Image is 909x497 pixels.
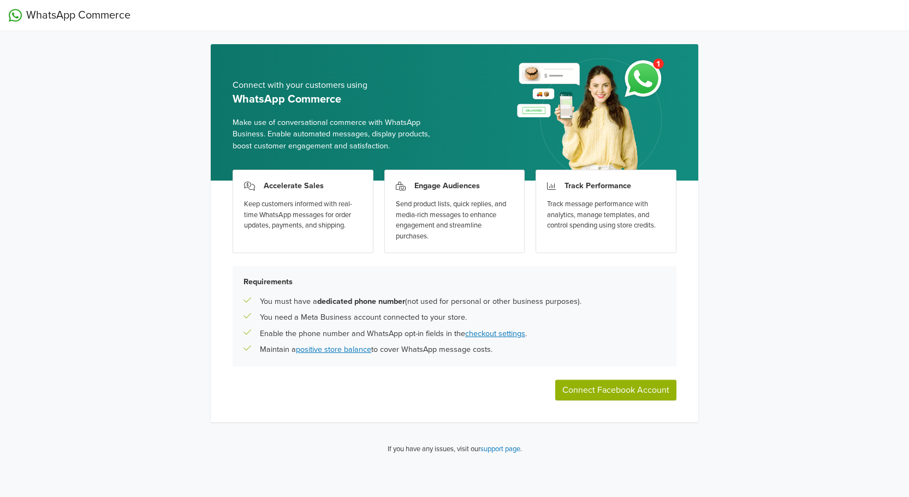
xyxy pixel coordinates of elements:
[243,277,666,286] h5: Requirements
[26,7,130,23] span: WhatsApp Commerce
[260,312,467,324] p: You need a Meta Business account connected to your store.
[260,328,527,340] p: Enable the phone number and WhatsApp opt-in fields in the .
[244,199,362,231] div: Keep customers informed with real-time WhatsApp messages for order updates, payments, and shipping.
[264,181,324,190] h3: Accelerate Sales
[317,297,405,306] b: dedicated phone number
[396,199,514,242] div: Send product lists, quick replies, and media-rich messages to enhance engagement and streamline p...
[508,52,676,181] img: whatsapp_setup_banner
[9,9,22,22] img: WhatsApp
[388,444,522,455] p: If you have any issues, visit our .
[233,80,446,91] h5: Connect with your customers using
[233,93,446,106] h5: WhatsApp Commerce
[547,199,665,231] div: Track message performance with analytics, manage templates, and control spending using store cred...
[565,181,631,190] h3: Track Performance
[233,117,446,152] span: Make use of conversational commerce with WhatsApp Business. Enable automated messages, display pr...
[465,329,525,338] a: checkout settings
[260,296,581,308] p: You must have a (not used for personal or other business purposes).
[480,445,520,453] a: support page
[414,181,480,190] h3: Engage Audiences
[296,345,371,354] a: positive store balance
[260,344,492,356] p: Maintain a to cover WhatsApp message costs.
[555,380,676,400] button: Connect Facebook Account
